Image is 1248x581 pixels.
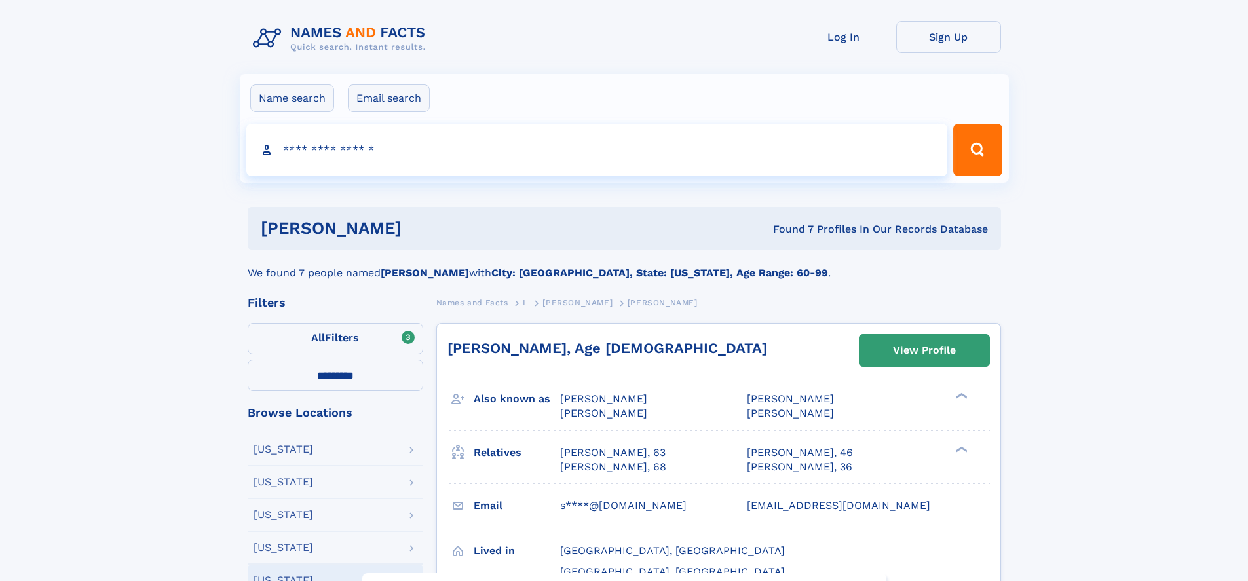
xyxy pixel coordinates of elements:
[523,298,528,307] span: L
[560,460,666,474] a: [PERSON_NAME], 68
[381,267,469,279] b: [PERSON_NAME]
[560,392,647,405] span: [PERSON_NAME]
[254,542,313,553] div: [US_STATE]
[747,445,853,460] a: [PERSON_NAME], 46
[747,407,834,419] span: [PERSON_NAME]
[474,495,560,517] h3: Email
[560,544,785,557] span: [GEOGRAPHIC_DATA], [GEOGRAPHIC_DATA]
[628,298,698,307] span: [PERSON_NAME]
[893,335,956,365] div: View Profile
[747,499,930,512] span: [EMAIL_ADDRESS][DOMAIN_NAME]
[587,222,988,236] div: Found 7 Profiles In Our Records Database
[747,392,834,405] span: [PERSON_NAME]
[447,340,767,356] a: [PERSON_NAME], Age [DEMOGRAPHIC_DATA]
[953,124,1002,176] button: Search Button
[523,294,528,310] a: L
[246,124,948,176] input: search input
[560,407,647,419] span: [PERSON_NAME]
[747,460,852,474] a: [PERSON_NAME], 36
[542,294,613,310] a: [PERSON_NAME]
[474,441,560,464] h3: Relatives
[560,565,785,578] span: [GEOGRAPHIC_DATA], [GEOGRAPHIC_DATA]
[560,445,666,460] a: [PERSON_NAME], 63
[261,220,588,236] h1: [PERSON_NAME]
[250,84,334,112] label: Name search
[953,392,968,400] div: ❯
[254,444,313,455] div: [US_STATE]
[436,294,508,310] a: Names and Facts
[248,323,423,354] label: Filters
[248,21,436,56] img: Logo Names and Facts
[248,297,423,309] div: Filters
[474,540,560,562] h3: Lived in
[542,298,613,307] span: [PERSON_NAME]
[248,250,1001,281] div: We found 7 people named with .
[474,388,560,410] h3: Also known as
[791,21,896,53] a: Log In
[491,267,828,279] b: City: [GEOGRAPHIC_DATA], State: [US_STATE], Age Range: 60-99
[953,445,968,453] div: ❯
[254,510,313,520] div: [US_STATE]
[896,21,1001,53] a: Sign Up
[860,335,989,366] a: View Profile
[254,477,313,487] div: [US_STATE]
[248,407,423,419] div: Browse Locations
[311,331,325,344] span: All
[348,84,430,112] label: Email search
